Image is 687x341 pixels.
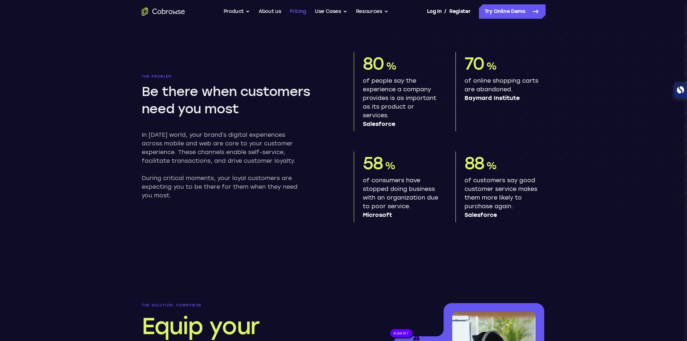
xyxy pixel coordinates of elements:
[142,174,305,200] p: During critical moments, your loyal customers are expecting you to be there for them when they ne...
[449,4,470,19] a: Register
[142,83,331,118] h2: Be there when customers need you most
[444,7,446,16] span: /
[464,53,485,74] span: 70
[464,153,485,174] span: 88
[386,60,396,72] span: %
[464,94,540,102] span: Baymard Institute
[464,211,540,219] span: Salesforce
[363,211,438,219] span: Microsoft
[224,4,250,19] button: Product
[142,7,185,16] a: Go to the home page
[486,60,497,72] span: %
[363,76,438,128] p: of people say the experience a company provides is as important as its product or services.
[363,153,383,174] span: 58
[363,176,438,219] p: of consumers have stopped doing business with an organization due to poor service.
[427,4,441,19] a: Log In
[142,131,305,165] p: In [DATE] world, your brand’s digital experiences across mobile and web are core to your customer...
[479,4,546,19] a: Try Online Demo
[142,74,334,79] p: The problem
[356,4,388,19] button: Resources
[363,53,384,74] span: 80
[315,4,347,19] button: Use Cases
[290,4,306,19] a: Pricing
[259,4,281,19] a: About us
[486,159,497,172] span: %
[464,76,540,102] p: of online shopping carts are abandoned.
[464,176,540,219] p: of customers say good customer service makes them more likely to purchase again.
[142,303,334,307] p: The solution: Cobrowse
[385,159,395,172] span: %
[363,120,438,128] span: Salesforce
